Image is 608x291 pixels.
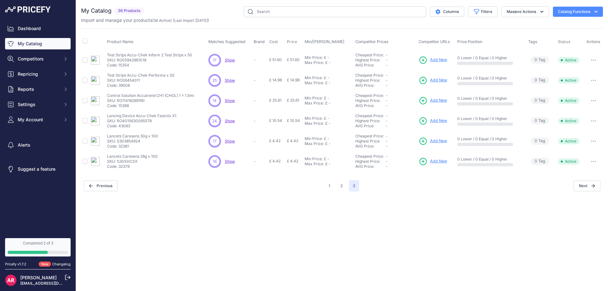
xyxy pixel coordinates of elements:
a: Suggest a feature [5,163,71,175]
p: - [254,139,267,144]
span: - [386,123,388,128]
button: Price [287,39,299,44]
span: - [386,113,388,118]
span: Active [558,138,579,144]
span: ( ) [152,18,172,23]
div: AVG Price: [355,123,386,129]
span: - [386,93,388,98]
span: Tag [531,97,549,104]
button: Reports [5,84,71,95]
span: Tag [531,77,549,84]
a: Cheapest Price: [355,73,384,78]
span: £ 4.42 [287,138,298,143]
div: Min Price: [305,96,323,101]
div: - [327,161,331,167]
a: Add New [419,76,447,85]
button: Massive Actions [501,6,549,17]
span: New [39,262,51,267]
div: Highest Price: [355,118,386,123]
p: Lancets Caresens 30g x 100 [107,134,158,139]
span: Show [225,159,235,164]
span: (Last import [DATE]) [173,18,209,23]
p: - [254,78,267,83]
div: Highest Price: [355,78,386,83]
span: Show [225,98,235,103]
p: 0 Lower / 0 Equal / 0 Higher [457,55,522,60]
span: 0 [535,77,537,83]
div: £ [324,136,326,141]
span: £ 4.42 [287,159,298,163]
div: - [327,60,331,65]
div: - [326,136,329,141]
button: Cost [269,39,279,44]
span: - [386,154,388,159]
div: Min Price: [305,75,323,80]
div: AVG Price: [355,83,386,88]
div: AVG Price: [355,103,386,108]
a: 36 Active [154,18,170,23]
p: 0 Lower / 0 Equal / 0 Higher [457,116,522,121]
div: Highest Price: [355,98,386,103]
button: Competitors [5,53,71,65]
p: - [254,58,267,63]
span: 16 [213,159,217,164]
button: Columns [430,7,464,17]
div: Highest Price: [355,58,386,63]
div: Completed 2 of 3 [8,241,68,246]
span: Next [573,180,600,191]
span: 25 [212,78,217,83]
a: Cheapest Price: [355,53,384,57]
button: Go to page 1 [325,180,334,192]
span: £ 51.60 [269,57,282,62]
input: Search [244,6,426,17]
a: Cheapest Price: [355,93,384,98]
a: Cheapest Price: [355,154,384,159]
span: Add New [430,118,447,124]
p: - [254,159,267,164]
span: 0 [535,98,537,104]
a: Show [225,139,235,143]
span: £ 51.60 [287,57,300,62]
div: Max Price: [305,161,324,167]
div: £ [325,141,327,146]
span: Cost [269,39,278,44]
div: Max Price: [305,101,324,106]
span: Price Position [457,39,482,44]
button: My Account [5,114,71,125]
span: Repricing [18,71,59,77]
div: Min Price: [305,55,323,60]
span: - [386,118,388,123]
span: Add New [430,138,447,144]
span: 17 [213,57,217,63]
span: Reports [18,86,59,92]
div: £ [324,55,326,60]
p: SKU: RO06454011 [107,78,174,83]
span: - [386,53,388,57]
p: Code: 15354 [107,63,192,68]
span: Status [558,39,571,44]
img: Pricefy Logo [5,6,51,13]
span: - [386,78,388,83]
a: [EMAIL_ADDRESS][DOMAIN_NAME] [20,281,86,286]
p: Import and manage your products [81,17,209,23]
p: 0 Lower / 0 Equal / 0 Higher [457,96,522,101]
a: Cheapest Price: [355,134,384,138]
span: Add New [430,98,447,104]
span: - [386,103,388,108]
span: Active [558,57,579,63]
div: £ [324,75,326,80]
span: Tag [531,158,549,165]
div: - [326,96,329,101]
div: Max Price: [305,80,324,85]
div: - [326,75,329,80]
a: Add New [419,117,447,125]
span: Competitors [18,56,59,62]
span: £ 25.61 [287,98,299,103]
div: - [326,156,329,161]
span: Actions [586,39,600,44]
a: Add New [419,56,447,65]
span: - [386,63,388,67]
button: Status [558,39,572,44]
div: Min Price: [305,156,323,161]
span: - [386,134,388,138]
